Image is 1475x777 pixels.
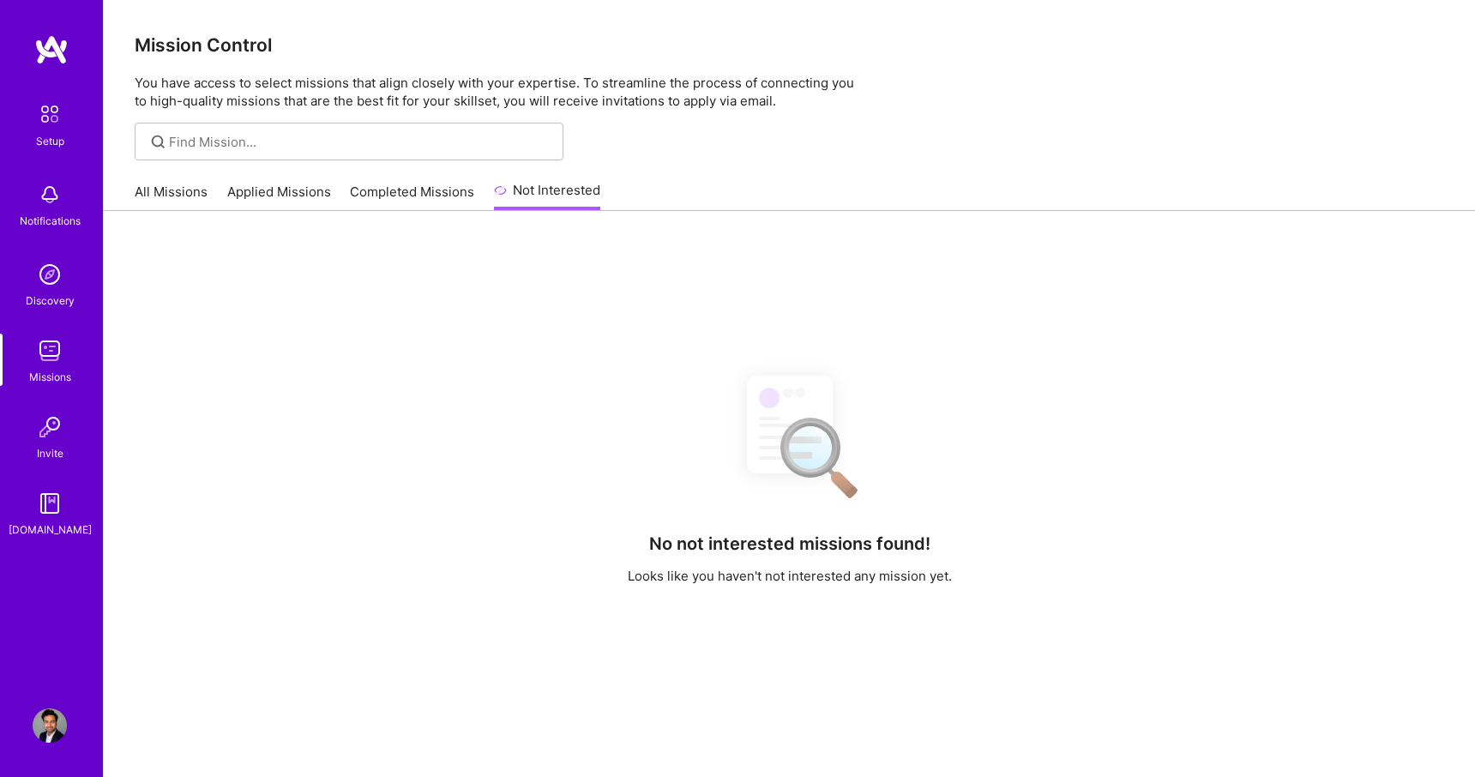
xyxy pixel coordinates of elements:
[20,212,81,230] div: Notifications
[135,34,1444,56] h3: Mission Control
[26,292,75,310] div: Discovery
[350,183,474,211] a: Completed Missions
[169,133,551,151] input: Find Mission...
[37,444,63,462] div: Invite
[33,708,67,743] img: User Avatar
[628,567,952,585] p: Looks like you haven't not interested any mission yet.
[148,132,168,152] i: icon SearchGrey
[33,178,67,212] img: bell
[494,180,601,211] a: Not Interested
[32,96,68,132] img: setup
[9,521,92,539] div: [DOMAIN_NAME]
[717,360,863,510] img: No Results
[649,533,930,554] h4: No not interested missions found!
[34,34,69,65] img: logo
[28,708,71,743] a: User Avatar
[33,486,67,521] img: guide book
[227,183,331,211] a: Applied Missions
[29,368,71,386] div: Missions
[135,183,208,211] a: All Missions
[33,334,67,368] img: teamwork
[36,132,64,150] div: Setup
[135,74,1444,110] p: You have access to select missions that align closely with your expertise. To streamline the proc...
[33,410,67,444] img: Invite
[33,257,67,292] img: discovery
